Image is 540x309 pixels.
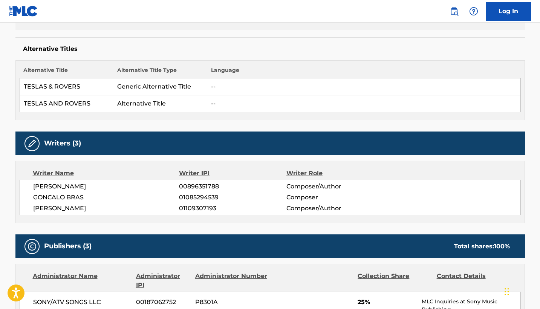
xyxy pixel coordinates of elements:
[286,193,384,202] span: Composer
[179,193,286,202] span: 01085294539
[454,242,510,251] div: Total shares:
[207,95,520,112] td: --
[20,66,113,78] th: Alternative Title
[358,298,416,307] span: 25%
[358,272,431,290] div: Collection Share
[33,169,179,178] div: Writer Name
[437,272,510,290] div: Contact Details
[502,273,540,309] iframe: Chat Widget
[113,66,207,78] th: Alternative Title Type
[44,242,92,251] h5: Publishers (3)
[286,182,384,191] span: Composer/Author
[179,182,286,191] span: 00896351788
[20,78,113,95] td: TESLAS & ROVERS
[179,204,286,213] span: 01109307193
[195,298,268,307] span: P8301A
[447,4,462,19] a: Public Search
[494,243,510,250] span: 100 %
[136,272,190,290] div: Administrator IPI
[286,204,384,213] span: Composer/Author
[505,280,509,303] div: Drag
[450,7,459,16] img: search
[33,204,179,213] span: [PERSON_NAME]
[207,78,520,95] td: --
[195,272,268,290] div: Administrator Number
[20,95,113,112] td: TESLAS AND ROVERS
[136,298,190,307] span: 00187062752
[44,139,81,148] h5: Writers (3)
[207,66,520,78] th: Language
[469,7,478,16] img: help
[113,95,207,112] td: Alternative Title
[33,193,179,202] span: GONCALO BRAS
[286,169,384,178] div: Writer Role
[113,78,207,95] td: Generic Alternative Title
[33,272,130,290] div: Administrator Name
[28,242,37,251] img: Publishers
[33,298,131,307] span: SONY/ATV SONGS LLC
[28,139,37,148] img: Writers
[179,169,286,178] div: Writer IPI
[9,6,38,17] img: MLC Logo
[33,182,179,191] span: [PERSON_NAME]
[466,4,481,19] div: Help
[23,45,517,53] h5: Alternative Titles
[486,2,531,21] a: Log In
